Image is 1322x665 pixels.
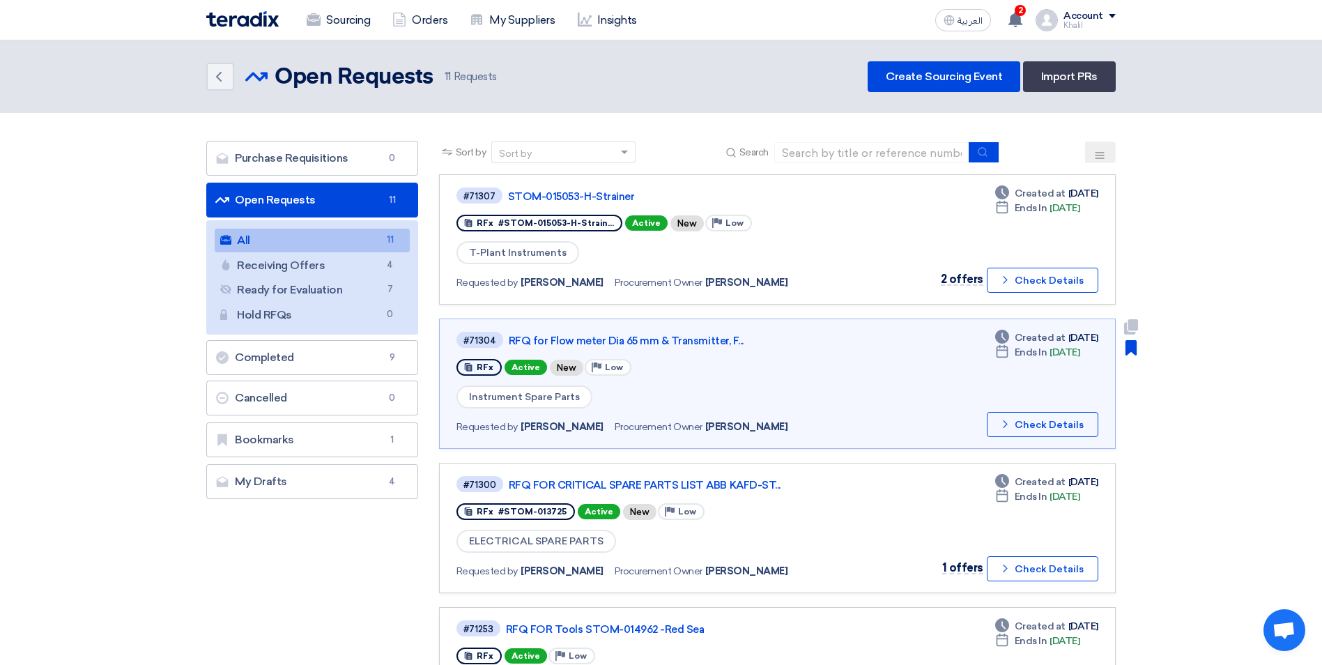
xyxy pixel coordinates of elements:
[935,9,991,31] button: العربية
[477,218,493,228] span: RFx
[739,145,769,160] span: Search
[625,215,668,231] span: Active
[206,141,418,176] a: Purchase Requisitions0
[215,229,410,252] a: All
[456,275,518,290] span: Requested by
[508,190,856,203] a: STOM-015053-H-Strainer
[868,61,1020,92] a: Create Sourcing Event
[459,5,566,36] a: My Suppliers
[382,307,399,322] span: 0
[605,362,623,372] span: Low
[705,420,788,434] span: [PERSON_NAME]
[1015,634,1047,648] span: Ends In
[1015,5,1026,16] span: 2
[206,183,418,217] a: Open Requests11
[1015,186,1066,201] span: Created at
[384,391,401,405] span: 0
[381,5,459,36] a: Orders
[615,564,702,579] span: Procurement Owner
[505,360,547,375] span: Active
[623,504,656,520] div: New
[1023,61,1116,92] a: Import PRs
[705,275,788,290] span: [PERSON_NAME]
[463,625,493,634] div: #71253
[382,233,399,247] span: 11
[987,556,1098,581] button: Check Details
[498,507,567,517] span: #STOM-013725
[567,5,648,36] a: Insights
[958,16,983,26] span: العربية
[206,11,279,27] img: Teradix logo
[456,530,616,553] span: ELECTRICAL SPARE PARTS
[498,218,614,228] span: #STOM-015053-H-Strain...
[477,651,493,661] span: RFx
[295,5,381,36] a: Sourcing
[215,254,410,277] a: Receiving Offers
[987,268,1098,293] button: Check Details
[456,241,579,264] span: T-Plant Instruments
[942,561,983,574] span: 1 offers
[705,564,788,579] span: [PERSON_NAME]
[670,215,704,231] div: New
[456,385,592,408] span: Instrument Spare Parts
[521,275,604,290] span: [PERSON_NAME]
[275,63,433,91] h2: Open Requests
[463,336,496,345] div: #71304
[987,412,1098,437] button: Check Details
[1015,345,1047,360] span: Ends In
[550,360,583,376] div: New
[215,303,410,327] a: Hold RFQs
[206,422,418,457] a: Bookmarks1
[995,345,1080,360] div: [DATE]
[725,218,744,228] span: Low
[1036,9,1058,31] img: profile_test.png
[569,651,587,661] span: Low
[1015,475,1066,489] span: Created at
[382,282,399,297] span: 7
[384,433,401,447] span: 1
[509,479,857,491] a: RFQ FOR CRITICAL SPARE PARTS LIST ABB KAFD-ST...
[995,634,1080,648] div: [DATE]
[445,70,451,83] span: 11
[521,420,604,434] span: [PERSON_NAME]
[578,504,620,519] span: Active
[384,351,401,365] span: 9
[1015,330,1066,345] span: Created at
[477,507,493,517] span: RFx
[382,258,399,273] span: 4
[384,193,401,207] span: 11
[206,464,418,499] a: My Drafts4
[774,142,969,163] input: Search by title or reference number
[1015,619,1066,634] span: Created at
[463,480,496,489] div: #71300
[206,381,418,415] a: Cancelled0
[445,69,497,85] span: Requests
[995,619,1098,634] div: [DATE]
[1263,609,1305,651] div: Open chat
[215,278,410,302] a: Ready for Evaluation
[615,420,702,434] span: Procurement Owner
[463,192,495,201] div: #71307
[615,275,702,290] span: Procurement Owner
[477,362,493,372] span: RFx
[456,420,518,434] span: Requested by
[995,186,1098,201] div: [DATE]
[456,145,486,160] span: Sort by
[456,564,518,579] span: Requested by
[1063,10,1103,22] div: Account
[995,475,1098,489] div: [DATE]
[206,340,418,375] a: Completed9
[384,475,401,489] span: 4
[505,648,547,664] span: Active
[995,201,1080,215] div: [DATE]
[941,273,983,286] span: 2 offers
[1063,22,1116,29] div: Khalil
[521,564,604,579] span: [PERSON_NAME]
[678,507,696,517] span: Low
[995,489,1080,504] div: [DATE]
[995,330,1098,345] div: [DATE]
[509,335,857,347] a: RFQ for Flow meter Dia 65 mm & Transmitter, F...
[1015,201,1047,215] span: Ends In
[384,151,401,165] span: 0
[506,623,854,636] a: RFQ FOR Tools STOM-014962 -Red Sea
